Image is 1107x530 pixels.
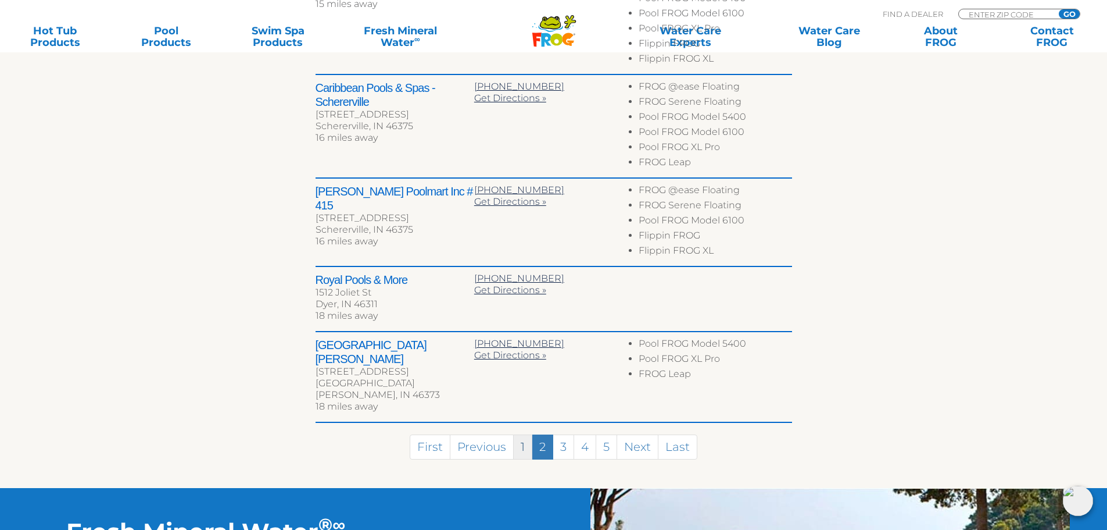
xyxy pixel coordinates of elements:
[316,212,474,224] div: [STREET_ADDRESS]
[639,81,791,96] li: FROG @ease Floating
[474,93,546,104] a: Get Directions »
[474,184,564,195] a: [PHONE_NUMBER]
[1059,9,1080,19] input: GO
[639,141,791,156] li: Pool FROG XL Pro
[474,350,546,361] a: Get Directions »
[316,224,474,236] div: Schererville, IN 46375
[316,184,474,212] h2: [PERSON_NAME] Poolmart Inc # 415
[968,9,1046,19] input: Zip Code Form
[123,25,210,48] a: PoolProducts
[639,156,791,172] li: FROG Leap
[639,200,791,215] li: FROG Serene Floating
[639,8,791,23] li: Pool FROG Model 6100
[474,284,546,296] a: Get Directions »
[12,25,98,48] a: Hot TubProducts
[639,353,791,368] li: Pool FROG XL Pro
[316,310,378,321] span: 18 miles away
[897,25,984,48] a: AboutFROG
[235,25,321,48] a: Swim SpaProducts
[1009,25,1095,48] a: ContactFROG
[450,435,514,460] a: Previous
[316,81,474,109] h2: Caribbean Pools & Spas - Schererville
[316,236,378,247] span: 16 miles away
[316,109,474,120] div: [STREET_ADDRESS]
[574,435,596,460] a: 4
[553,435,574,460] a: 3
[474,338,564,349] a: [PHONE_NUMBER]
[316,378,474,401] div: [GEOGRAPHIC_DATA][PERSON_NAME], IN 46373
[883,9,943,19] p: Find A Dealer
[658,435,697,460] a: Last
[532,435,553,460] a: 2
[639,230,791,245] li: Flippin FROG
[639,245,791,260] li: Flippin FROG XL
[639,53,791,68] li: Flippin FROG XL
[639,23,791,38] li: Pool FROG XL Pro
[639,368,791,383] li: FROG Leap
[316,273,474,287] h2: Royal Pools & More
[474,273,564,284] a: [PHONE_NUMBER]
[474,81,564,92] a: [PHONE_NUMBER]
[639,338,791,353] li: Pool FROG Model 5400
[316,401,378,412] span: 18 miles away
[639,215,791,230] li: Pool FROG Model 6100
[639,126,791,141] li: Pool FROG Model 6100
[639,38,791,53] li: Flippin FROG
[1063,486,1093,516] img: openIcon
[596,435,617,460] a: 5
[639,184,791,200] li: FROG @ease Floating
[316,366,474,378] div: [STREET_ADDRESS]
[786,25,872,48] a: Water CareBlog
[316,120,474,132] div: Schererville, IN 46375
[513,435,532,460] a: 1
[617,435,658,460] a: Next
[639,111,791,126] li: Pool FROG Model 5400
[316,132,378,143] span: 16 miles away
[316,287,474,298] div: 1512 Joliet St
[410,435,450,460] a: First
[316,298,474,310] div: Dyer, IN 46311
[474,196,546,207] a: Get Directions »
[316,338,474,366] h2: [GEOGRAPHIC_DATA][PERSON_NAME]
[639,96,791,111] li: FROG Serene Floating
